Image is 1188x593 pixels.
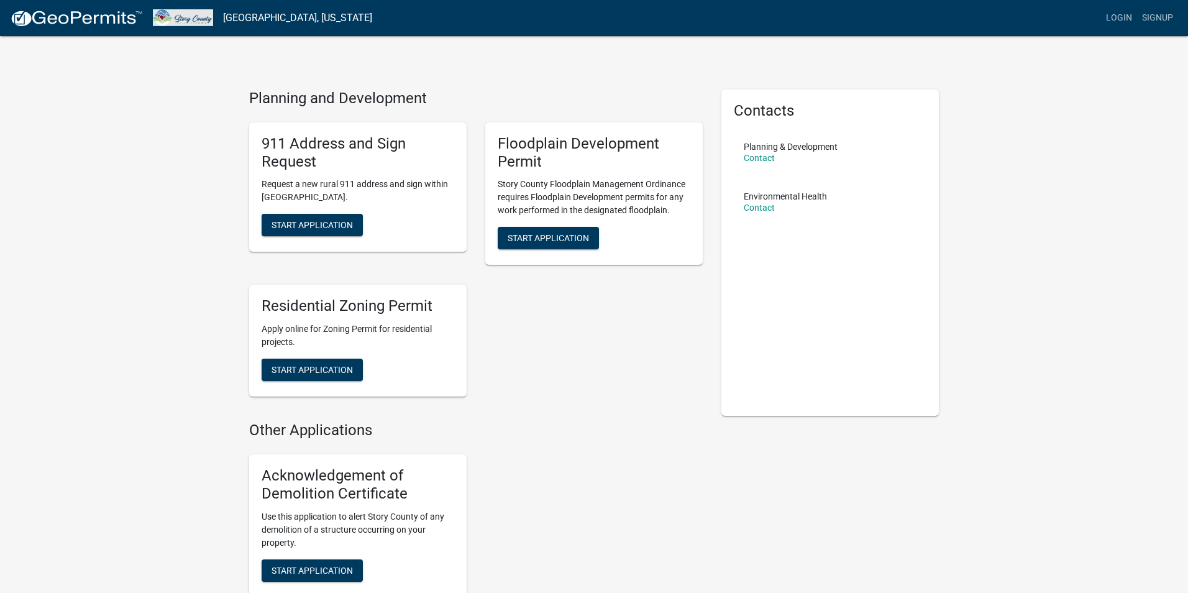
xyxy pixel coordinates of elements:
[262,135,454,171] h5: 911 Address and Sign Request
[262,510,454,549] p: Use this application to alert Story County of any demolition of a structure occurring on your pro...
[249,421,703,439] h4: Other Applications
[272,565,353,575] span: Start Application
[498,227,599,249] button: Start Application
[508,233,589,243] span: Start Application
[262,559,363,582] button: Start Application
[744,142,838,151] p: Planning & Development
[262,297,454,315] h5: Residential Zoning Permit
[1101,6,1137,30] a: Login
[498,135,690,171] h5: Floodplain Development Permit
[153,9,213,26] img: Story County, Iowa
[272,220,353,230] span: Start Application
[744,153,775,163] a: Contact
[262,467,454,503] h5: Acknowledgement of Demolition Certificate
[262,323,454,349] p: Apply online for Zoning Permit for residential projects.
[262,359,363,381] button: Start Application
[262,214,363,236] button: Start Application
[734,102,926,120] h5: Contacts
[249,90,703,108] h4: Planning and Development
[744,192,827,201] p: Environmental Health
[1137,6,1178,30] a: Signup
[262,178,454,204] p: Request a new rural 911 address and sign within [GEOGRAPHIC_DATA].
[498,178,690,217] p: Story County Floodplain Management Ordinance requires Floodplain Development permits for any work...
[744,203,775,213] a: Contact
[272,365,353,375] span: Start Application
[223,7,372,29] a: [GEOGRAPHIC_DATA], [US_STATE]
